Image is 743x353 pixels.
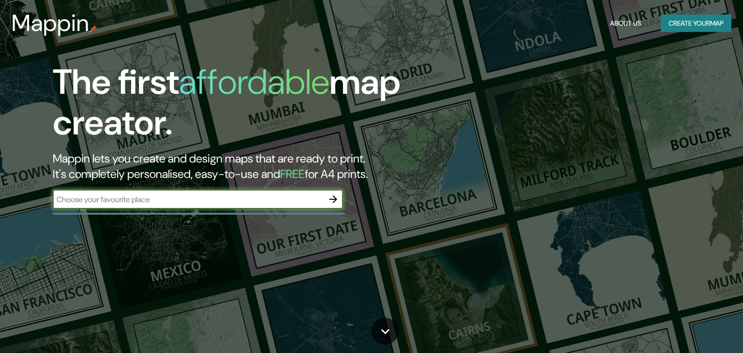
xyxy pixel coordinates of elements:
[53,62,424,151] h1: The first map creator.
[53,194,324,205] input: Choose your favourite place
[280,166,305,181] h5: FREE
[89,25,97,33] img: mappin-pin
[661,15,731,32] button: Create yourmap
[12,10,89,37] h3: Mappin
[179,59,329,104] h1: affordable
[606,15,645,32] button: About Us
[53,151,424,182] h2: Mappin lets you create and design maps that are ready to print. It's completely personalised, eas...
